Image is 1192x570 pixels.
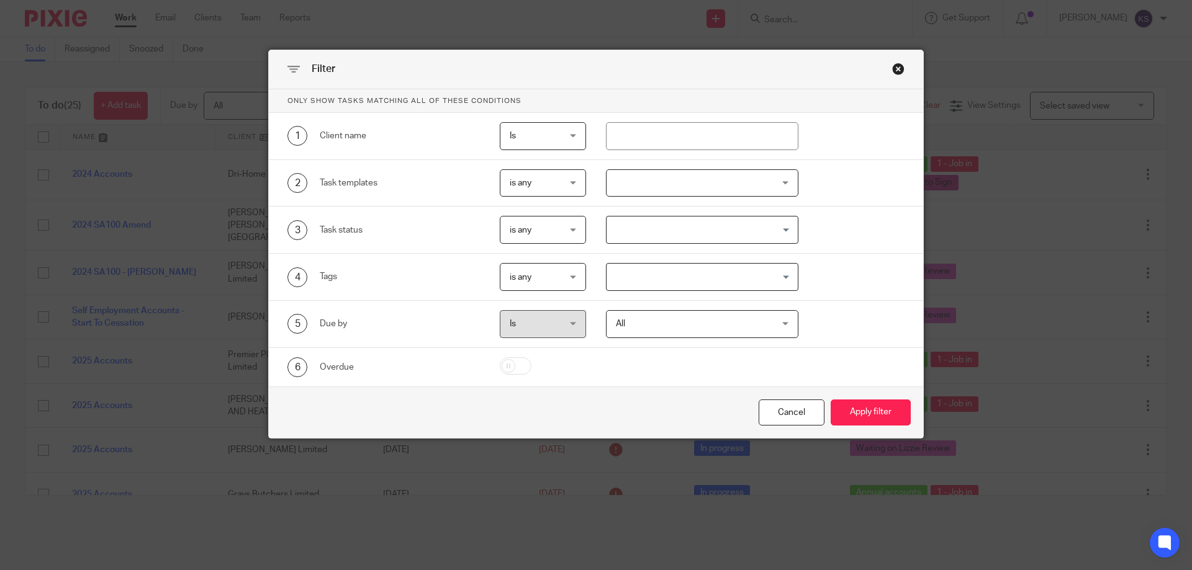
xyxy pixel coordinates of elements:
[510,179,531,187] span: is any
[892,63,905,75] div: Close this dialog window
[320,318,481,330] div: Due by
[606,263,799,291] div: Search for option
[287,267,307,287] div: 4
[269,89,923,113] p: Only show tasks matching all of these conditions
[510,131,516,140] span: Is
[320,270,481,283] div: Tags
[287,357,307,377] div: 6
[287,314,307,334] div: 5
[606,216,799,244] div: Search for option
[510,319,516,328] span: Is
[759,399,824,426] div: Close this dialog window
[510,273,531,282] span: is any
[320,361,481,373] div: Overdue
[312,64,335,74] span: Filter
[287,173,307,193] div: 2
[320,224,481,236] div: Task status
[831,399,911,426] button: Apply filter
[608,266,792,288] input: Search for option
[320,177,481,189] div: Task templates
[287,220,307,240] div: 3
[510,226,531,234] span: is any
[287,126,307,146] div: 1
[320,130,481,142] div: Client name
[616,319,625,328] span: All
[608,219,792,241] input: Search for option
